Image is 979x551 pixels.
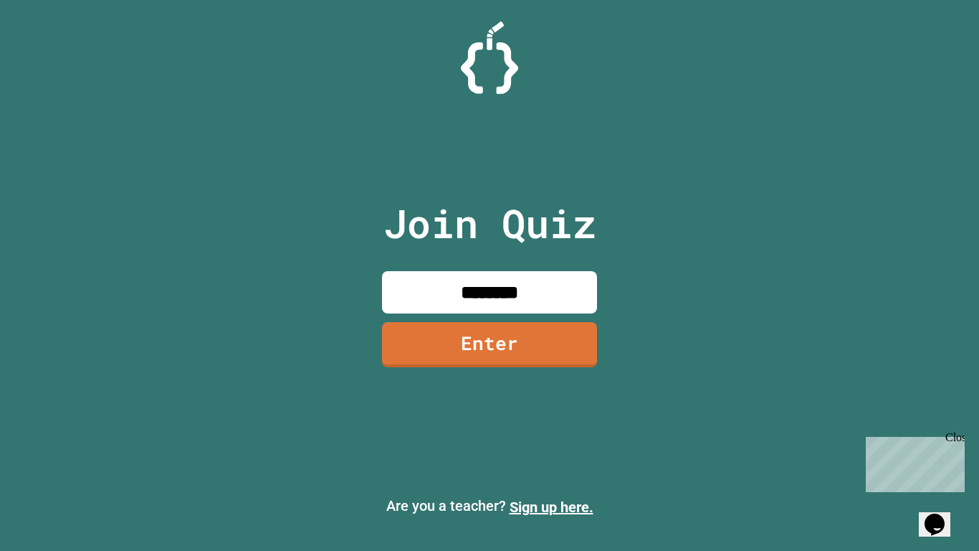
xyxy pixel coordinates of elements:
a: Enter [382,322,597,367]
div: Chat with us now!Close [6,6,99,91]
p: Are you a teacher? [11,495,968,518]
p: Join Quiz [383,194,596,253]
img: Logo.svg [461,22,518,94]
iframe: chat widget [860,431,965,492]
a: Sign up here. [510,499,593,516]
iframe: chat widget [919,494,965,537]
